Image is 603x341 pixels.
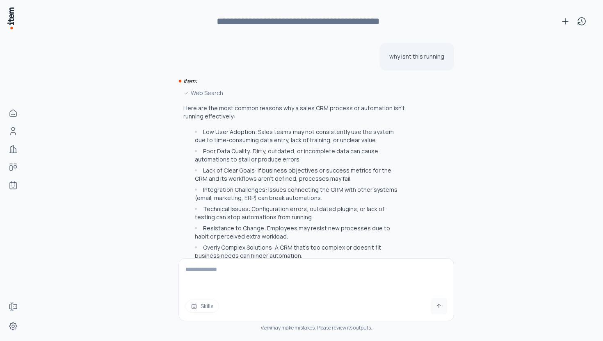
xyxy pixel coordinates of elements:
[5,105,21,121] a: Home
[7,7,15,30] img: Item Brain Logo
[185,300,219,313] button: Skills
[5,177,21,193] a: Agents
[201,302,214,310] span: Skills
[183,104,405,120] p: Here are the most common reasons why a sales CRM process or automation isn't running effectively:
[193,128,405,144] li: Low User Adoption: Sales teams may not consistently use the system due to time-consuming data ent...
[431,298,447,314] button: Send message
[193,147,405,164] li: Poor Data Quality: Dirty, outdated, or incomplete data can cause automations to stall or produce ...
[193,224,405,241] li: Resistance to Change: Employees may resist new processes due to habit or perceived extra workload.
[178,325,454,331] div: may make mistakes. Please review its outputs.
[5,141,21,157] a: Companies
[5,159,21,175] a: deals
[5,298,21,315] a: Forms
[5,123,21,139] a: Contacts
[5,318,21,334] a: Settings
[573,13,590,30] button: View history
[193,186,405,202] li: Integration Challenges: Issues connecting the CRM with other systems (email, marketing, ERP) can ...
[193,243,405,260] li: Overly Complex Solutions: A CRM that's too complex or doesn't fit business needs can hinder autom...
[193,205,405,221] li: Technical Issues: Configuration errors, outdated plugins, or lack of testing can stop automations...
[557,13,573,30] button: New conversation
[183,89,405,98] div: Web Search
[183,77,197,85] i: item:
[260,324,271,331] i: item
[389,52,444,61] p: why isnt this running
[193,166,405,183] li: Lack of Clear Goals: If business objectives or success metrics for the CRM and its workflows aren...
